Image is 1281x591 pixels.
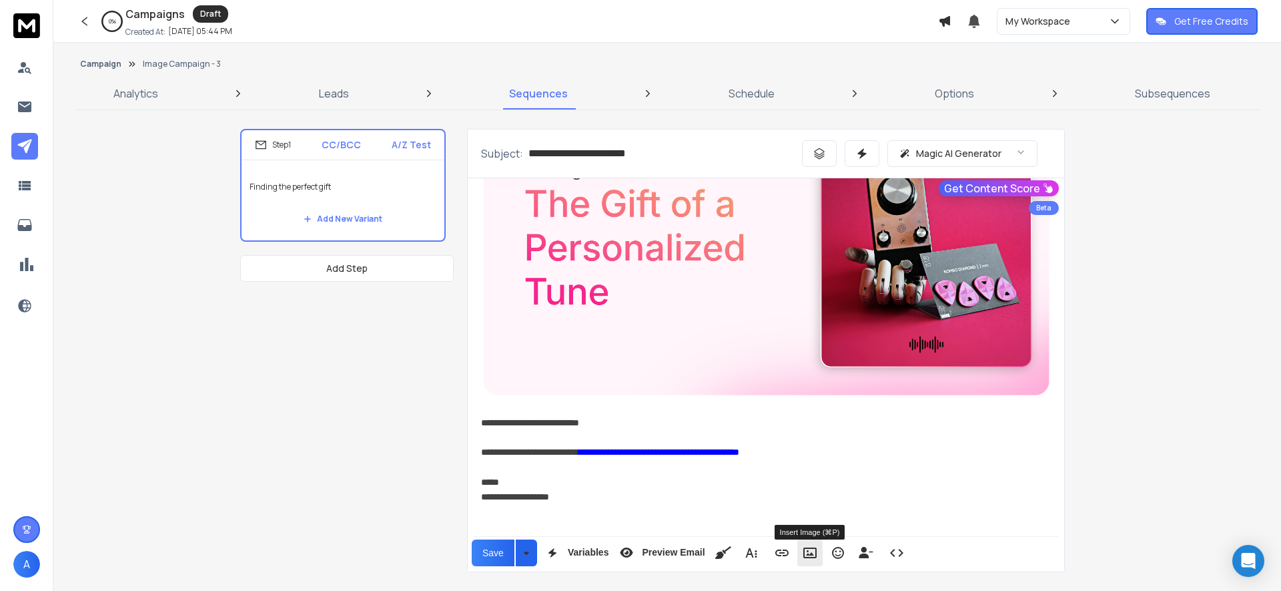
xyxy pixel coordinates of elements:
button: Emoticons [825,540,851,566]
button: Add Step [240,255,454,282]
button: Save [472,540,514,566]
button: Preview Email [614,540,707,566]
a: Leads [311,77,357,110]
p: Created At: [125,27,165,37]
h1: Campaigns [125,6,185,22]
p: Options [935,85,974,102]
p: Analytics [113,85,158,102]
p: A/Z Test [392,138,431,152]
button: Insert Unsubscribe Link [853,540,879,566]
a: Sequences [501,77,576,110]
li: Step1CC/BCCA/Z TestFinding the perfect giftAdd New Variant [240,129,446,242]
p: My Workspace [1005,15,1076,28]
p: Magic AI Generator [916,147,1001,160]
button: Campaign [80,59,121,69]
button: A [13,551,40,578]
p: Leads [319,85,349,102]
p: Subsequences [1135,85,1210,102]
button: Magic AI Generator [887,140,1037,167]
p: [DATE] 05:44 PM [168,26,232,37]
button: Variables [540,540,612,566]
button: Get Content Score [939,180,1059,196]
a: Subsequences [1127,77,1218,110]
p: 0 % [109,17,116,25]
span: Variables [565,547,612,558]
p: Sequences [509,85,568,102]
span: Preview Email [639,547,707,558]
div: Draft [193,5,228,23]
div: Insert Image (⌘P) [775,525,845,540]
a: Schedule [721,77,783,110]
button: Add New Variant [293,206,393,232]
div: Open Intercom Messenger [1232,545,1264,577]
button: Code View [884,540,909,566]
button: Get Free Credits [1146,8,1258,35]
button: Clean HTML [711,540,736,566]
p: Image Campaign - 3 [143,59,221,69]
button: More Text [739,540,764,566]
p: CC/BCC [322,138,361,152]
p: Subject: [481,146,523,162]
p: Finding the perfect gift [250,168,436,206]
p: Schedule [729,85,775,102]
a: Options [927,77,982,110]
div: Beta [1029,201,1059,215]
a: Analytics [105,77,166,110]
div: Step 1 [255,139,291,151]
p: Get Free Credits [1174,15,1248,28]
